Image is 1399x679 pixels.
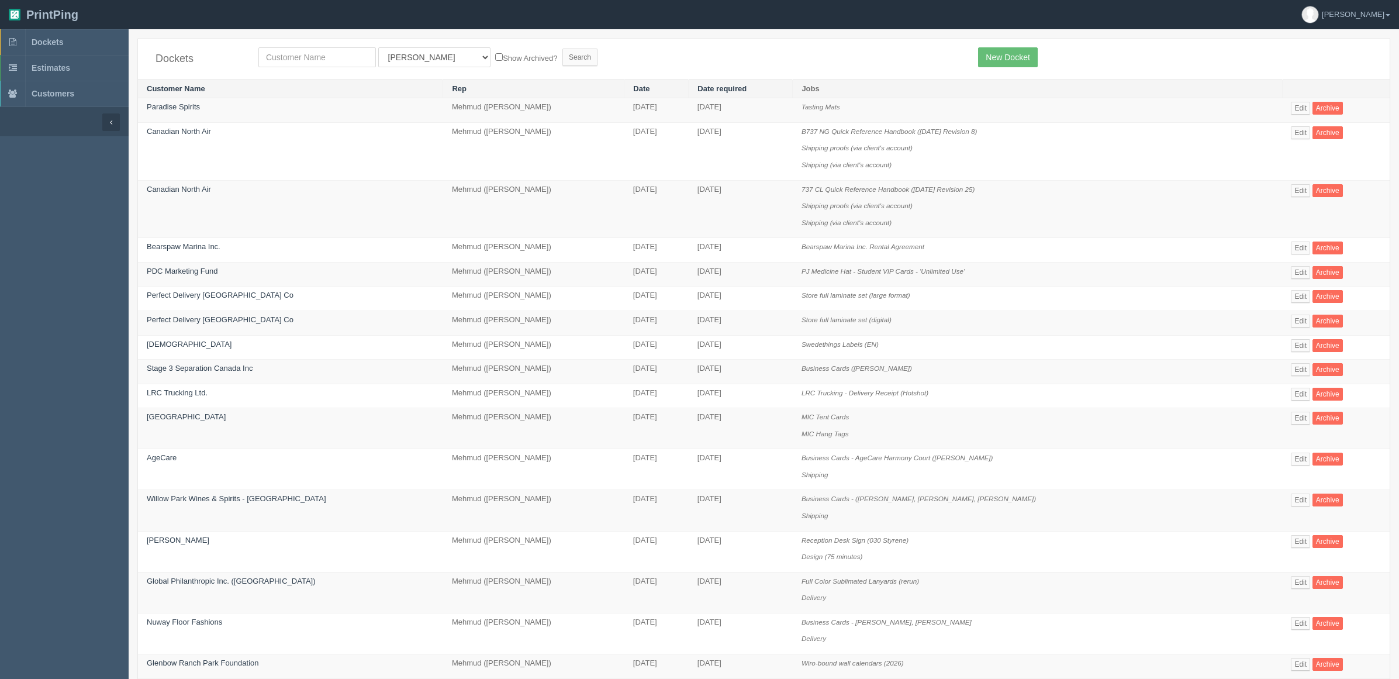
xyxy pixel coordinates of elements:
i: Swedethings Labels (EN) [802,340,879,348]
input: Show Archived? [495,53,503,61]
label: Show Archived? [495,51,557,64]
td: [DATE] [624,98,689,123]
i: Delivery [802,635,826,642]
i: Business Cards ([PERSON_NAME]) [802,364,912,372]
td: Mehmud ([PERSON_NAME]) [443,408,624,449]
td: [DATE] [689,654,793,678]
td: Mehmud ([PERSON_NAME]) [443,335,624,360]
i: Business Cards - AgeCare Harmony Court ([PERSON_NAME]) [802,454,993,461]
a: Archive [1312,494,1343,506]
a: Glenbow Ranch Park Foundation [147,659,259,667]
a: Stage 3 Separation Canada Inc [147,364,253,373]
a: Archive [1312,102,1343,115]
td: [DATE] [689,180,793,238]
td: [DATE] [624,408,689,449]
i: Shipping [802,471,828,478]
img: avatar_default-7531ab5dedf162e01f1e0bb0964e6a185e93c5c22dfe317fb01d7f8cd2b1632c.jpg [1302,6,1318,23]
td: [DATE] [624,531,689,572]
td: [DATE] [689,360,793,384]
td: Mehmud ([PERSON_NAME]) [443,449,624,490]
a: Global Philanthropic Inc. ([GEOGRAPHIC_DATA]) [147,577,316,585]
td: Mehmud ([PERSON_NAME]) [443,531,624,572]
i: Bearspaw Marina Inc. Rental Agreement [802,243,924,250]
td: [DATE] [624,180,689,238]
a: Edit [1291,576,1310,589]
a: Edit [1291,494,1310,506]
td: [DATE] [689,238,793,263]
i: MIC Hang Tags [802,430,849,437]
a: Archive [1312,617,1343,630]
i: Delivery [802,594,826,601]
td: [DATE] [689,572,793,613]
td: Mehmud ([PERSON_NAME]) [443,287,624,311]
a: Perfect Delivery [GEOGRAPHIC_DATA] Co [147,315,293,324]
span: Dockets [32,37,63,47]
a: Archive [1312,453,1343,466]
a: PDC Marketing Fund [147,267,217,275]
i: Shipping proofs (via client's account) [802,202,913,209]
a: Edit [1291,184,1310,197]
a: Edit [1291,126,1310,139]
a: Customer Name [147,84,205,93]
td: [DATE] [689,490,793,531]
td: [DATE] [624,490,689,531]
a: Archive [1312,363,1343,376]
a: Date required [697,84,747,93]
td: [DATE] [624,262,689,287]
td: Mehmud ([PERSON_NAME]) [443,654,624,678]
a: New Docket [978,47,1037,67]
td: [DATE] [624,311,689,335]
a: Edit [1291,535,1310,548]
td: [DATE] [689,408,793,449]
i: Design (75 minutes) [802,553,863,560]
td: Mehmud ([PERSON_NAME]) [443,613,624,654]
i: Shipping (via client's account) [802,219,892,226]
img: logo-3e63b451c926e2ac314895c53de4908e5d424f24456219fb08d385ab2e579770.png [9,9,20,20]
a: Canadian North Air [147,185,211,194]
a: Edit [1291,388,1310,401]
a: Willow Park Wines & Spirits - [GEOGRAPHIC_DATA] [147,494,326,503]
a: Archive [1312,576,1343,589]
i: Shipping (via client's account) [802,161,892,168]
a: Edit [1291,266,1310,279]
td: [DATE] [624,287,689,311]
i: Full Color Sublimated Lanyards (rerun) [802,577,919,585]
a: Edit [1291,315,1310,328]
td: [DATE] [624,360,689,384]
a: Archive [1312,315,1343,328]
span: Customers [32,89,74,98]
a: [DEMOGRAPHIC_DATA] [147,340,232,349]
a: Archive [1312,184,1343,197]
a: [PERSON_NAME] [147,536,209,544]
td: [DATE] [624,238,689,263]
i: Business Cards - [PERSON_NAME], [PERSON_NAME] [802,618,972,626]
a: Edit [1291,290,1310,303]
a: LRC Trucking Ltd. [147,388,208,397]
i: 737 CL Quick Reference Handbook ([DATE] Revision 25) [802,185,975,193]
a: Date [633,84,650,93]
i: Wiro-bound wall calendars (2026) [802,659,904,667]
i: Store full laminate set (digital) [802,316,892,323]
td: Mehmud ([PERSON_NAME]) [443,384,624,408]
td: [DATE] [624,449,689,490]
a: Edit [1291,412,1310,425]
td: Mehmud ([PERSON_NAME]) [443,262,624,287]
td: Mehmud ([PERSON_NAME]) [443,180,624,238]
i: Tasting Mats [802,103,840,111]
td: Mehmud ([PERSON_NAME]) [443,360,624,384]
td: Mehmud ([PERSON_NAME]) [443,311,624,335]
td: [DATE] [624,384,689,408]
span: Estimates [32,63,70,73]
a: Archive [1312,242,1343,254]
a: Edit [1291,339,1310,352]
input: Search [562,49,597,66]
a: Bearspaw Marina Inc. [147,242,220,251]
td: Mehmud ([PERSON_NAME]) [443,122,624,180]
i: Shipping [802,512,828,519]
td: [DATE] [689,262,793,287]
i: Store full laminate set (large format) [802,291,910,299]
a: Archive [1312,339,1343,352]
a: Archive [1312,388,1343,401]
td: [DATE] [689,384,793,408]
a: Canadian North Air [147,127,211,136]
